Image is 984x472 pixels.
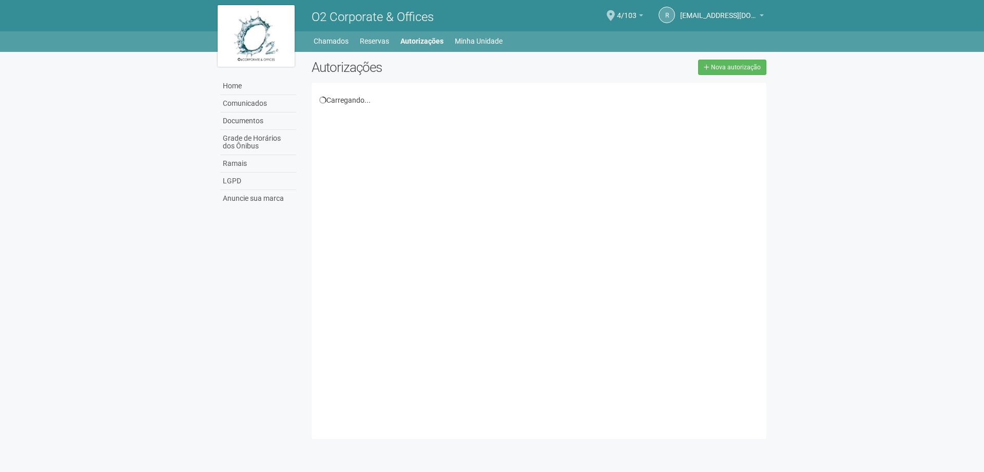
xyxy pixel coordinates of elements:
span: riodejaneiro.o2corporate@regus.com [680,2,757,20]
h2: Autorizações [312,60,531,75]
a: [EMAIL_ADDRESS][DOMAIN_NAME] [680,13,764,21]
a: Anuncie sua marca [220,190,296,207]
a: Nova autorização [698,60,766,75]
a: Reservas [360,34,389,48]
a: Documentos [220,112,296,130]
a: Grade de Horários dos Ônibus [220,130,296,155]
a: 4/103 [617,13,643,21]
a: Home [220,78,296,95]
a: Chamados [314,34,349,48]
a: r [659,7,675,23]
a: Autorizações [400,34,443,48]
img: logo.jpg [218,5,295,67]
a: Ramais [220,155,296,173]
a: Minha Unidade [455,34,503,48]
div: Carregando... [319,96,759,105]
a: Comunicados [220,95,296,112]
span: 4/103 [617,2,636,20]
span: O2 Corporate & Offices [312,10,434,24]
span: Nova autorização [711,64,761,71]
a: LGPD [220,173,296,190]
